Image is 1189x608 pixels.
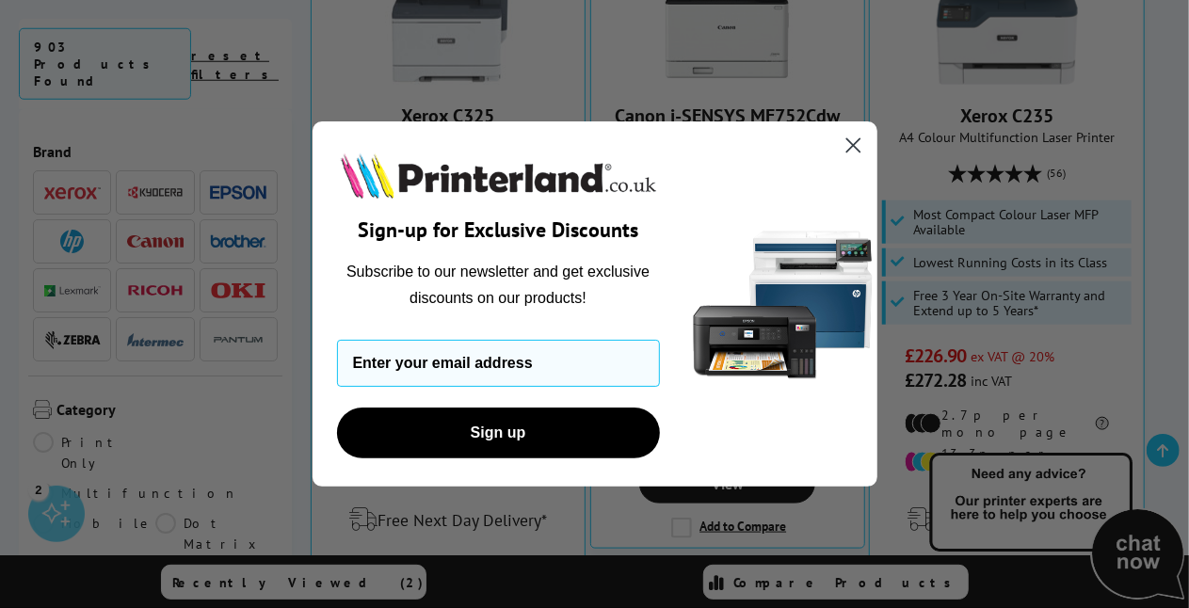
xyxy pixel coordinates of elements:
img: 5290a21f-4df8-4860-95f4-ea1e8d0e8904.png [689,121,877,488]
span: Subscribe to our newsletter and get exclusive discounts on our products! [346,264,650,306]
input: Enter your email address [337,340,660,387]
button: Sign up [337,408,660,458]
img: Printerland.co.uk [337,150,660,202]
span: Sign-up for Exclusive Discounts [358,216,638,243]
button: Close dialog [837,129,870,162]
